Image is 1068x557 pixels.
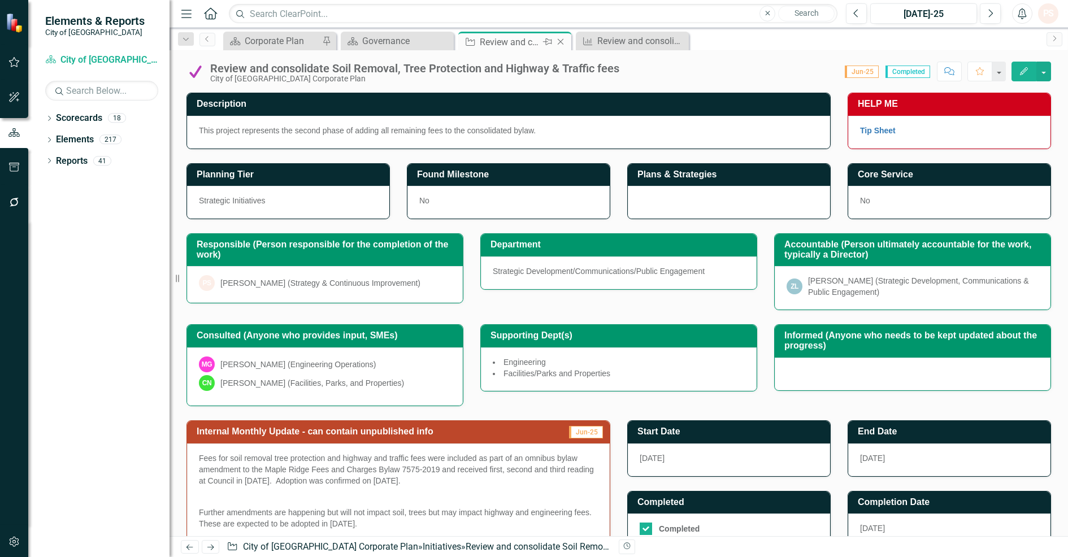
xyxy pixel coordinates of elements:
p: Fees for soil removal tree protection and highway and traffic fees were included as part of an om... [199,452,598,489]
div: This project represents the second phase of adding all remaining fees to the consolidated bylaw. [199,125,818,136]
a: Corporate Plan [226,34,319,48]
h3: Informed (Anyone who needs to be kept updated about the progress) [784,330,1045,350]
h3: Supporting Dept(s) [490,330,751,341]
span: Strategic Development/Communications/Public Engagement [493,267,705,276]
a: Reports [56,155,88,168]
button: PS [1038,3,1058,24]
div: 18 [108,114,126,123]
h3: Completed [637,497,824,507]
div: Review and consolidate Soil Removal, Tree Protection and Highway & Traffic fees [466,541,788,552]
div: [PERSON_NAME] (Strategic Development, Communications & Public Engagement) [808,275,1039,298]
span: Search [795,8,819,18]
div: [DATE]-25 [874,7,973,21]
h3: Consulted (Anyone who provides input, SMEs) [197,330,457,341]
img: ClearPoint Strategy [6,12,25,32]
h3: Internal Monthly Update - can contain unpublished info [197,427,552,437]
div: [PERSON_NAME] (Facilities, Parks, and Properties) [220,377,404,389]
h3: End Date [858,427,1045,437]
div: Review and consolidate City fees and charges into a single bylaw with annual review dates [597,34,686,48]
a: Initiatives [423,541,461,552]
h3: Responsible (Person responsible for the completion of the work) [197,240,457,259]
span: Jun-25 [845,66,879,78]
h3: Start Date [637,427,824,437]
div: City of [GEOGRAPHIC_DATA] Corporate Plan [210,75,619,83]
span: [DATE] [860,524,885,533]
span: [DATE] [860,454,885,463]
div: [PERSON_NAME] (Strategy & Continuous Improvement) [220,277,420,289]
span: Elements & Reports [45,14,145,28]
div: Governance [362,34,451,48]
div: Review and consolidate Soil Removal, Tree Protection and Highway & Traffic fees [480,35,540,49]
a: City of [GEOGRAPHIC_DATA] Corporate Plan [45,54,158,67]
div: CN [199,375,215,391]
p: Further amendments are happening but will not impact soil, trees but may impact highway and engin... [199,504,598,529]
span: No [419,196,429,205]
h3: Accountable (Person ultimately accountable for the work, typically a Director) [784,240,1045,259]
a: City of [GEOGRAPHIC_DATA] Corporate Plan [243,541,418,552]
div: ZL [787,278,802,294]
h3: Plans & Strategies [637,169,824,180]
h3: Planning Tier [197,169,384,180]
span: Strategic Initiatives [199,196,266,205]
span: Engineering [503,358,546,367]
img: Complete [186,63,205,81]
h3: Core Service [858,169,1045,180]
span: No [860,196,870,205]
h3: Completion Date [858,497,1045,507]
small: City of [GEOGRAPHIC_DATA] [45,28,145,37]
a: Review and consolidate City fees and charges into a single bylaw with annual review dates [579,34,686,48]
a: Elements [56,133,94,146]
a: Governance [344,34,451,48]
h3: HELP ME [858,99,1045,109]
input: Search Below... [45,81,158,101]
div: [PERSON_NAME] (Engineering Operations) [220,359,376,370]
button: Search [778,6,835,21]
h3: Found Milestone [417,169,604,180]
span: Facilities/Parks and Properties [503,369,610,378]
button: [DATE]-25 [870,3,977,24]
a: Scorecards [56,112,102,125]
span: Jun-25 [569,426,603,438]
span: Completed [885,66,930,78]
div: 217 [99,135,121,145]
input: Search ClearPoint... [229,4,837,24]
div: MG [199,356,215,372]
a: Tip Sheet [860,126,896,135]
span: [DATE] [640,454,665,463]
div: 41 [93,156,111,166]
div: » » [227,541,610,554]
h3: Department [490,240,751,250]
h3: Description [197,99,824,109]
div: Corporate Plan [245,34,319,48]
div: PS [199,275,215,291]
div: Review and consolidate Soil Removal, Tree Protection and Highway & Traffic fees [210,62,619,75]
